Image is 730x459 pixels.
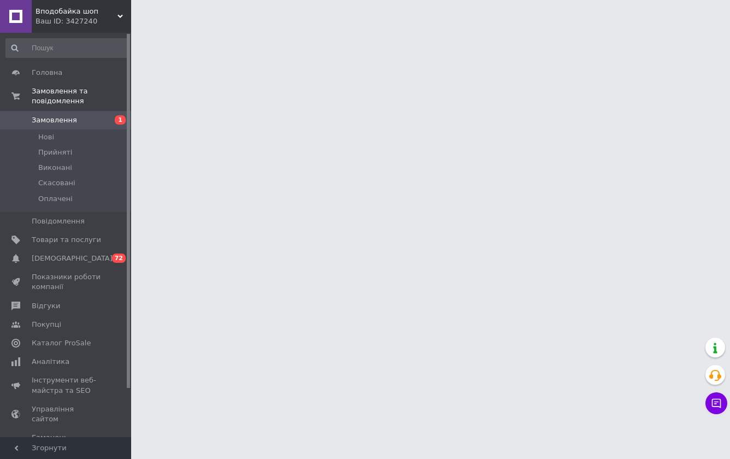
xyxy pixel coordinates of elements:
[32,86,131,106] span: Замовлення та повідомлення
[32,254,113,263] span: [DEMOGRAPHIC_DATA]
[38,178,75,188] span: Скасовані
[32,338,91,348] span: Каталог ProSale
[32,235,101,245] span: Товари та послуги
[32,375,101,395] span: Інструменти веб-майстра та SEO
[32,68,62,78] span: Головна
[38,194,73,204] span: Оплачені
[32,115,77,125] span: Замовлення
[5,38,129,58] input: Пошук
[38,132,54,142] span: Нові
[32,357,69,367] span: Аналітика
[32,272,101,292] span: Показники роботи компанії
[38,163,72,173] span: Виконані
[36,7,117,16] span: Вподобайка шоп
[32,404,101,424] span: Управління сайтом
[115,115,126,125] span: 1
[705,392,727,414] button: Чат з покупцем
[32,320,61,329] span: Покупці
[36,16,131,26] div: Ваш ID: 3427240
[32,216,85,226] span: Повідомлення
[38,148,72,157] span: Прийняті
[32,433,101,452] span: Гаманець компанії
[32,301,60,311] span: Відгуки
[112,254,126,263] span: 72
